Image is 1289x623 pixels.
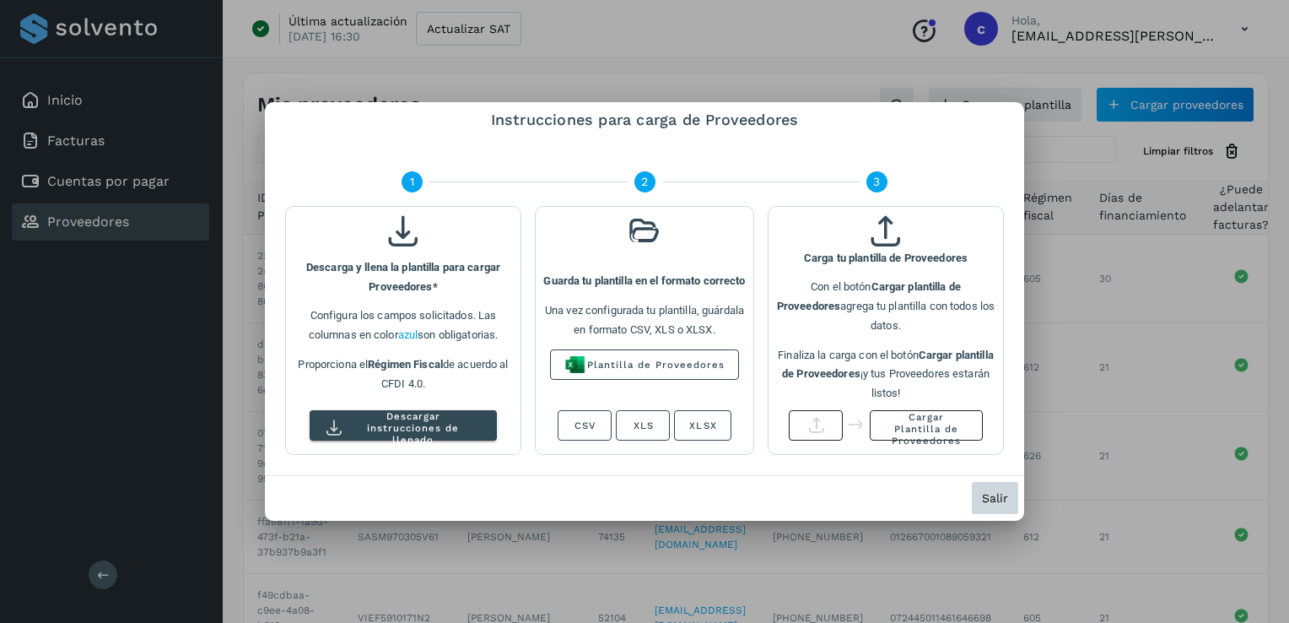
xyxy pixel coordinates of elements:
[564,356,586,373] img: Excel_Icon-2YvIJ9HB.svg
[688,420,716,431] span: XLSX
[398,328,418,341] span: azul
[558,410,612,441] button: CSV
[574,420,596,431] span: CSV
[306,261,500,293] b: Descarga y llena la plantilla para cargar Proveedores*
[545,304,744,336] span: Una vez configurada tu plantilla, guárdala en formato CSV, XLS o XLSX.
[804,252,968,264] b: Carga tu plantilla de Proveedores
[298,358,508,390] span: Proporciona el de acuerdo al CFDI 4.0.
[778,349,994,400] span: Finaliza la carga con el botón ¡y tus Proveedores estarán listos!
[410,173,414,191] span: 1
[616,410,670,441] button: XLS
[309,309,499,341] span: Configura los campos solicitados. Las columnas en color son obligatorias.
[971,481,1019,515] button: Salir
[777,280,995,332] span: Con el botón agrega tu plantilla con todos los datos.
[884,411,968,447] span: Cargar Plantilla de Proveedores
[550,349,739,380] button: Plantilla de Proveedores
[350,410,477,446] span: Descargar instrucciones de llenado
[491,111,799,128] span: Instrucciones para carga de Proveedores
[633,420,654,431] span: XLS
[368,358,443,371] b: Régimen Fiscal
[310,410,496,441] button: Descargar instrucciones de llenado
[641,173,648,191] span: 2
[873,173,880,191] span: 3
[674,410,731,441] button: XLSX
[982,492,1008,504] span: Salir
[870,410,983,441] button: Cargar Plantilla de Proveedores
[586,359,725,371] span: Plantilla de Proveedores
[543,274,745,287] b: Guarda tu plantilla en el formato correcto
